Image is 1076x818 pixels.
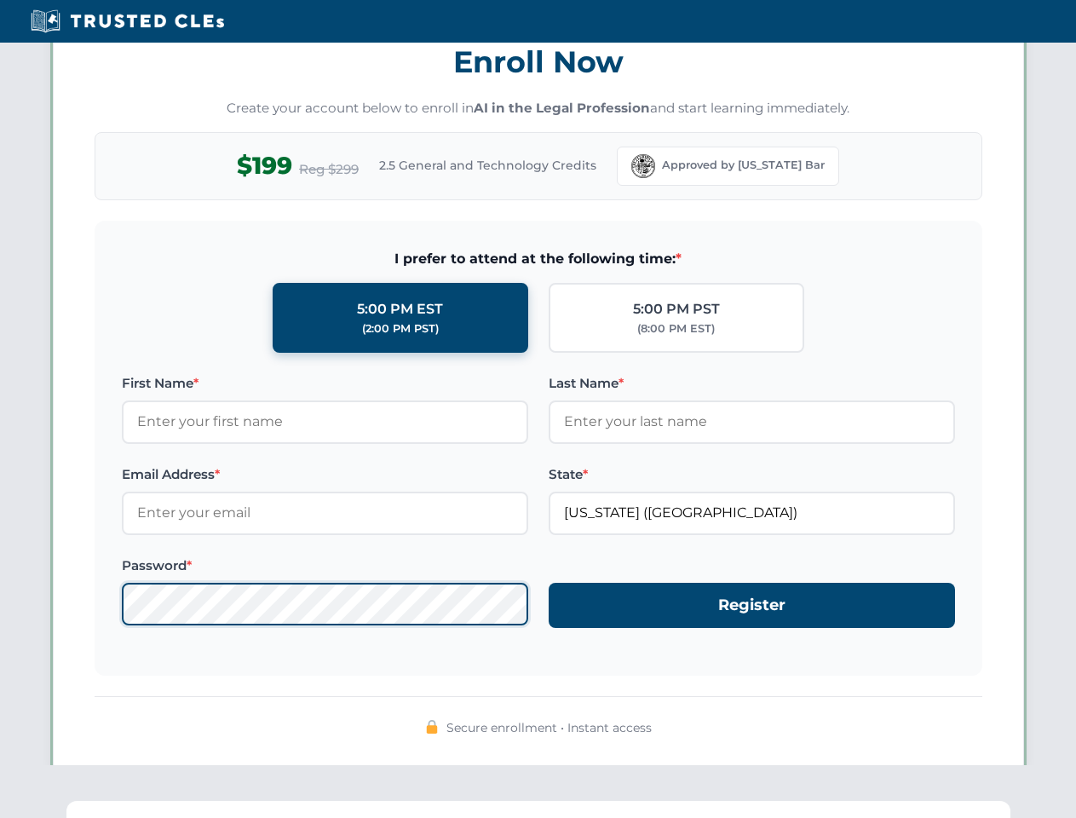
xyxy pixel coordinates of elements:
[549,492,955,534] input: Florida (FL)
[549,464,955,485] label: State
[637,320,715,337] div: (8:00 PM EST)
[122,492,528,534] input: Enter your email
[357,298,443,320] div: 5:00 PM EST
[425,720,439,734] img: 🔒
[237,147,292,185] span: $199
[474,100,650,116] strong: AI in the Legal Profession
[95,35,982,89] h3: Enroll Now
[122,556,528,576] label: Password
[95,99,982,118] p: Create your account below to enroll in and start learning immediately.
[299,159,359,180] span: Reg $299
[633,298,720,320] div: 5:00 PM PST
[362,320,439,337] div: (2:00 PM PST)
[122,248,955,270] span: I prefer to attend at the following time:
[26,9,229,34] img: Trusted CLEs
[122,464,528,485] label: Email Address
[549,400,955,443] input: Enter your last name
[379,156,596,175] span: 2.5 General and Technology Credits
[549,373,955,394] label: Last Name
[122,400,528,443] input: Enter your first name
[662,157,825,174] span: Approved by [US_STATE] Bar
[631,154,655,178] img: Florida Bar
[446,718,652,737] span: Secure enrollment • Instant access
[549,583,955,628] button: Register
[122,373,528,394] label: First Name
